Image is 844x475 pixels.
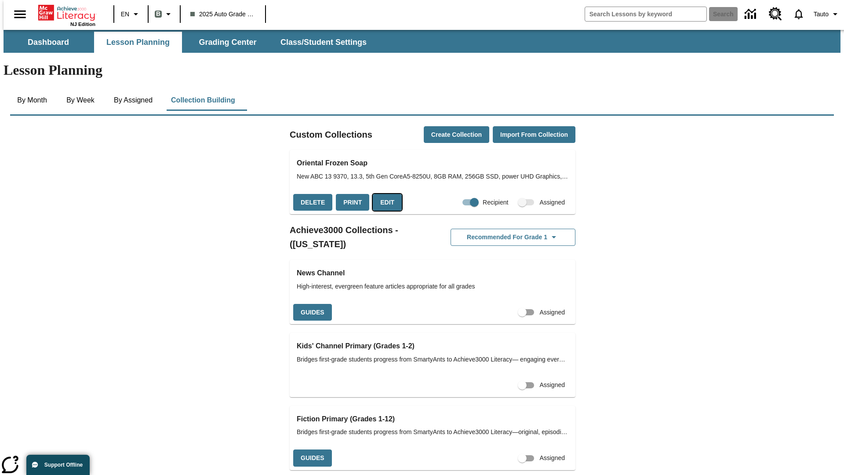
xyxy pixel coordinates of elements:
[539,453,565,463] span: Assigned
[297,413,568,425] h3: Fiction Primary (Grades 1-12)
[539,380,565,390] span: Assigned
[297,282,568,291] span: High-interest, evergreen feature articles appropriate for all grades
[814,10,829,19] span: Tauto
[424,126,489,143] button: Create Collection
[58,90,102,111] button: By Week
[493,126,575,143] button: Import from Collection
[297,267,568,279] h3: News Channel
[117,6,145,22] button: Language: EN, Select a language
[273,32,374,53] button: Class/Student Settings
[38,3,95,27] div: Home
[184,32,272,53] button: Grading Center
[106,37,170,47] span: Lesson Planning
[787,3,810,26] a: Notifications
[107,90,160,111] button: By Assigned
[451,229,575,246] button: Recommended for Grade 1
[4,32,375,53] div: SubNavbar
[336,194,369,211] button: Print, will open in a new window
[290,128,372,142] h2: Custom Collections
[293,194,332,211] button: Delete
[44,462,83,468] span: Support Offline
[585,7,706,21] input: search field
[739,2,764,26] a: Data Center
[539,308,565,317] span: Assigned
[7,1,33,27] button: Open side menu
[199,37,256,47] span: Grading Center
[10,90,54,111] button: By Month
[94,32,182,53] button: Lesson Planning
[121,10,129,19] span: EN
[38,4,95,22] a: Home
[297,355,568,364] span: Bridges first-grade students progress from SmartyAnts to Achieve3000 Literacy— engaging evergreen...
[293,449,332,467] button: Guides
[764,2,787,26] a: Resource Center, Will open in new tab
[293,304,332,321] button: Guides
[810,6,844,22] button: Profile/Settings
[297,157,568,169] h3: Oriental Frozen Soap
[483,198,508,207] span: Recipient
[297,427,568,437] span: Bridges first-grade students progress from SmartyAnts to Achieve3000 Literacy—original, episodic ...
[190,10,255,19] span: 2025 Auto Grade 1 B
[290,223,433,251] h2: Achieve3000 Collections - ([US_STATE])
[539,198,565,207] span: Assigned
[373,194,402,211] button: Edit
[26,455,90,475] button: Support Offline
[4,32,92,53] button: Dashboard
[280,37,367,47] span: Class/Student Settings
[164,90,242,111] button: Collection Building
[4,62,840,78] h1: Lesson Planning
[297,340,568,352] h3: Kids' Channel Primary (Grades 1-2)
[151,6,177,22] button: Boost Class color is gray green. Change class color
[156,8,160,19] span: B
[28,37,69,47] span: Dashboard
[297,172,568,181] span: New ABC 13 9370, 13.3, 5th Gen CoreA5-8250U, 8GB RAM, 256GB SSD, power UHD Graphics, OS 10 Home, ...
[4,30,840,53] div: SubNavbar
[70,22,95,27] span: NJ Edition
